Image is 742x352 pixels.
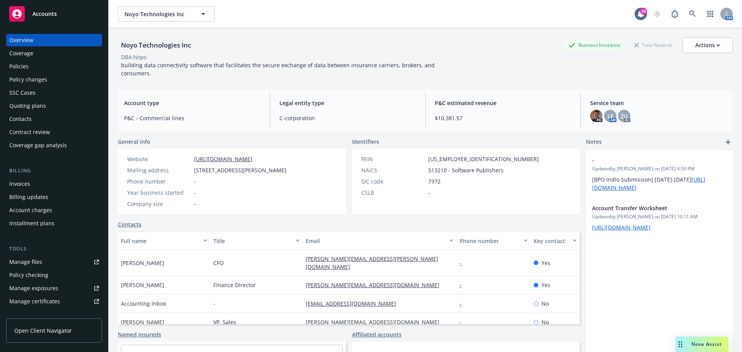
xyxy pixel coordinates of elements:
div: Actions [695,38,720,53]
div: Title [213,237,291,245]
span: LF [608,112,613,120]
div: DBA: Noyo [121,53,146,61]
a: Overview [6,34,102,46]
a: Invoices [6,178,102,190]
span: [PERSON_NAME] [121,259,164,267]
div: Policy checking [9,269,48,281]
div: Invoices [9,178,30,190]
div: Mailing address [127,166,191,174]
span: No [541,318,549,326]
button: Actions [682,37,733,53]
a: Account charges [6,204,102,216]
a: Installment plans [6,217,102,230]
div: Key contact [534,237,568,245]
div: Tools [6,245,102,253]
span: Updated by [PERSON_NAME] on [DATE] 4:59 PM [592,165,727,172]
div: NAICS [361,166,425,174]
button: Full name [118,231,210,250]
span: - [194,189,196,197]
span: Finance Director [213,281,256,289]
a: - [459,318,468,326]
div: SSC Cases [9,87,36,99]
a: Policy changes [6,73,102,86]
a: Coverage gap analysis [6,139,102,151]
div: SIC code [361,177,425,185]
a: [URL][DOMAIN_NAME] [194,155,252,163]
span: - [194,177,196,185]
a: add [723,138,733,147]
a: [URL][DOMAIN_NAME] [592,224,650,231]
div: Manage certificates [9,295,60,308]
span: C-corporation [279,114,416,122]
button: Nova Assist [676,337,728,352]
img: photo [590,110,602,122]
button: Email [303,231,456,250]
span: - [213,299,215,308]
div: FEIN [361,155,425,163]
div: -Updatedby [PERSON_NAME] on [DATE] 4:59 PM[BPO Indio Submission] [DATE]-[DATE][URL][DOMAIN_NAME] [586,150,733,198]
div: Email [306,237,445,245]
span: Open Client Navigator [14,326,72,335]
a: Contacts [6,113,102,125]
a: [PERSON_NAME][EMAIL_ADDRESS][PERSON_NAME][DOMAIN_NAME] [306,255,438,270]
button: Phone number [456,231,530,250]
button: Noyo Technologies Inc [118,6,214,22]
div: Full name [121,237,199,245]
span: Accounts [32,11,57,17]
div: CSLB [361,189,425,197]
span: Service team [590,99,727,107]
div: Billing [6,167,102,175]
span: CFO [213,259,224,267]
a: Coverage [6,47,102,60]
span: [PERSON_NAME] [121,318,164,326]
a: Manage files [6,256,102,268]
a: - [459,259,468,267]
span: 513210 - Software Publishers [428,166,504,174]
div: Overview [9,34,33,46]
span: ZU [621,112,628,120]
span: Account type [124,99,260,107]
a: Policy checking [6,269,102,281]
button: Key contact [531,231,580,250]
span: Account Transfer Worksheet [592,204,706,212]
a: Named insureds [118,330,161,338]
a: Policies [6,60,102,73]
span: P&C - Commercial lines [124,114,260,122]
div: Phone number [459,237,519,245]
a: Report a Bug [667,6,682,22]
div: Total Rewards [630,40,676,50]
div: Billing updates [9,191,48,203]
span: - [194,200,196,208]
span: Identifiers [352,138,379,146]
a: Affiliated accounts [352,330,402,338]
span: P&C estimated revenue [435,99,571,107]
a: - [459,281,468,289]
a: Manage claims [6,308,102,321]
span: [US_EMPLOYER_IDENTIFICATION_NUMBER] [428,155,539,163]
a: - [459,300,468,307]
div: Coverage [9,47,33,60]
div: Manage claims [9,308,48,321]
div: Noyo Technologies Inc [118,40,194,50]
span: Updated by [PERSON_NAME] on [DATE] 10:11 AM [592,213,727,220]
div: Business Insurance [565,40,624,50]
span: VP, Sales [213,318,236,326]
p: [BPO Indio Submission] [DATE]-[DATE] [592,175,727,192]
a: SSC Cases [6,87,102,99]
div: Account Transfer WorksheetUpdatedby [PERSON_NAME] on [DATE] 10:11 AM[URL][DOMAIN_NAME] [586,198,733,238]
span: - [428,189,430,197]
a: Manage certificates [6,295,102,308]
span: 7372 [428,177,441,185]
span: Legal entity type [279,99,416,107]
span: No [541,299,549,308]
a: Manage exposures [6,282,102,294]
div: Installment plans [9,217,54,230]
span: [STREET_ADDRESS][PERSON_NAME] [194,166,286,174]
span: $10,381.57 [435,114,571,122]
div: Contract review [9,126,50,138]
a: Start snowing [649,6,665,22]
a: Quoting plans [6,100,102,112]
a: [PERSON_NAME][EMAIL_ADDRESS][DOMAIN_NAME] [306,281,446,289]
span: General info [118,138,150,146]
